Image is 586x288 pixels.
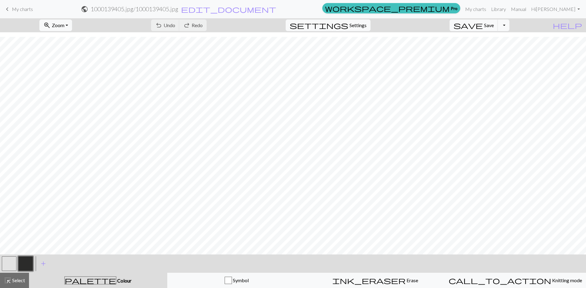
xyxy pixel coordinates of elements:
span: call_to_action [449,276,551,285]
span: settings [290,21,348,30]
i: Settings [290,22,348,29]
span: Zoom [52,22,64,28]
span: palette [65,276,116,285]
button: SettingsSettings [286,20,371,31]
span: add [40,259,47,268]
span: save [454,21,483,30]
button: Knitting mode [445,273,586,288]
a: My charts [4,4,33,14]
a: Hi[PERSON_NAME] [529,3,582,15]
span: Knitting mode [551,277,582,283]
span: keyboard_arrow_left [4,5,11,13]
a: My charts [463,3,489,15]
span: Save [484,22,494,28]
span: Settings [349,22,367,29]
span: Erase [406,277,418,283]
button: Save [450,20,498,31]
span: help [553,21,582,30]
span: Symbol [232,277,249,283]
button: Colour [29,273,167,288]
span: public [81,5,88,13]
button: Zoom [39,20,72,31]
span: workspace_premium [325,4,450,12]
a: Manual [508,3,529,15]
span: ink_eraser [332,276,406,285]
button: Erase [306,273,445,288]
a: Library [489,3,508,15]
span: My charts [12,6,33,12]
span: edit_document [181,5,276,13]
a: Pro [322,3,460,13]
span: Select [11,277,25,283]
span: Colour [116,278,132,283]
span: highlight_alt [4,276,11,285]
h2: 1000139405.jpg / 1000139405.jpg [91,5,178,12]
span: zoom_in [43,21,51,30]
button: Symbol [167,273,306,288]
